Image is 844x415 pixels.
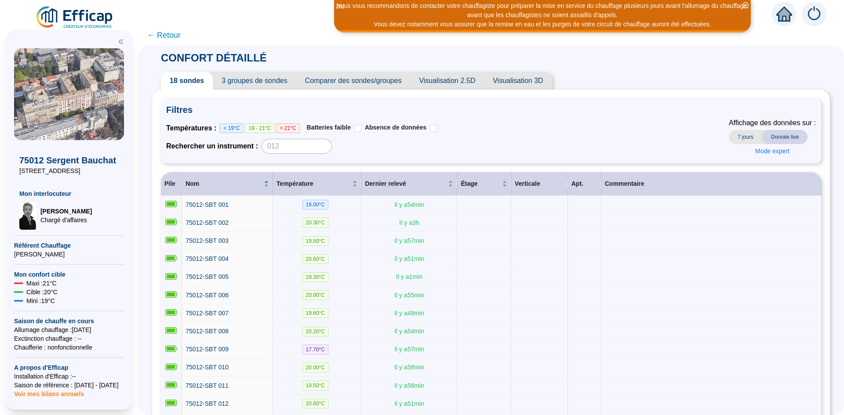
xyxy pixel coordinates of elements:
span: [PERSON_NAME] [14,250,124,259]
span: Mini : 19 °C [26,296,55,305]
span: 19.30 °C [302,272,329,282]
i: 2 / 2 [336,3,344,10]
span: Nom [186,179,262,188]
img: alerts [802,2,826,26]
a: 75012-SBT 009 [186,345,229,354]
span: 19.50 °C [302,236,329,246]
span: Batteries faible [307,124,351,131]
span: Pile [164,180,175,187]
span: 75012-SBT 008 [186,328,229,335]
span: Il y a 51 min [394,255,424,262]
span: 75012-SBT 001 [186,201,229,208]
span: Il y a 57 min [394,346,424,353]
span: 18 sondes [161,72,213,90]
span: Visualisation 3D [484,72,552,90]
th: Étage [457,172,511,196]
span: Affichage des données sur : [729,118,816,128]
span: CONFORT DÉTAILLÉ [152,52,276,64]
th: Nom [182,172,273,196]
th: Verticale [511,172,568,196]
span: 18.00 °C [302,200,329,209]
a: 75012-SBT 005 [186,272,229,281]
span: 7 jours [729,130,762,144]
span: Il y a 54 min [394,328,424,335]
span: 3 groupes de sondes [213,72,296,90]
span: ← Retour [147,29,181,41]
span: 75012 Sergent Bauchat [19,154,119,166]
th: Commentaire [601,172,821,196]
a: 75012-SBT 003 [186,236,229,245]
span: Dernier relevé [365,179,446,188]
span: Étage [461,179,500,188]
img: efficap energie logo [35,5,115,30]
span: 20.60 °C [302,399,329,408]
span: 19 - 21°C [245,123,275,133]
span: Mon interlocuteur [19,189,119,198]
span: 20.20 °C [302,327,329,336]
a: 75012-SBT 012 [186,399,229,408]
span: Il y a 58 min [394,364,424,371]
span: Il y a 54 min [394,201,424,208]
span: Visualisation 2.5D [410,72,484,90]
span: 19.60 °C [302,308,329,318]
span: Mon confort cible [14,270,124,279]
span: > 21°C [276,123,299,133]
span: Allumage chauffage : [DATE] [14,325,124,334]
span: 75012-SBT 007 [186,310,229,317]
span: 75012-SBT 012 [186,400,229,407]
span: [PERSON_NAME] [40,207,92,216]
span: 20.00 °C [302,363,329,372]
span: Installation d'Efficap : -- [14,372,124,381]
span: Mode expert [755,147,789,156]
a: 75012-SBT 002 [186,218,229,227]
span: Filtres [166,104,816,116]
div: Vous devez notamment vous assurer que la remise en eau et les purges de votre circuit de chauffag... [335,20,749,29]
span: Il y a 56 min [394,382,424,389]
span: < 19°C [220,123,243,133]
span: A propos d'Efficap [14,363,124,372]
span: Il y a 51 min [394,400,424,407]
span: [STREET_ADDRESS] [19,166,119,175]
span: 75012-SBT 006 [186,292,229,299]
span: close-circle [742,2,749,8]
th: Température [273,172,361,196]
span: Il y a 48 min [394,310,424,317]
span: Donnée live [762,130,808,144]
a: 75012-SBT 004 [186,254,229,263]
a: 75012-SBT 011 [186,381,229,390]
th: Dernier relevé [361,172,457,196]
span: 75012-SBT 003 [186,237,229,244]
button: Mode expert [748,144,797,158]
a: 75012-SBT 008 [186,327,229,336]
span: 75012-SBT 011 [186,382,229,389]
span: 75012-SBT 002 [186,219,229,226]
span: Il y a 3 h [399,219,419,226]
span: Exctinction chauffage : -- [14,334,124,343]
span: Cible : 20 °C [26,288,58,296]
span: Il y a 1 min [396,273,422,280]
span: 20.30 °C [302,218,329,227]
span: Absence de données [365,124,426,131]
span: Températures : [166,123,220,134]
span: Voir mes bilans annuels [14,385,84,397]
a: 75012-SBT 001 [186,200,229,209]
span: 75012-SBT 009 [186,346,229,353]
span: Il y a 55 min [394,292,424,299]
span: 20.90 °C [302,290,329,300]
input: 012 [262,139,332,154]
span: 75012-SBT 005 [186,273,229,280]
span: Température [276,179,350,188]
span: home [776,6,792,22]
img: Chargé d'affaires [19,202,37,230]
span: Chargé d'affaires [40,216,92,224]
span: Chaufferie : non fonctionnelle [14,343,124,352]
span: Référent Chauffage [14,241,124,250]
span: Saison de référence : [DATE] - [DATE] [14,381,124,390]
div: Nous vous recommandons de contacter votre chauffagiste pour préparer la mise en service du chauff... [335,1,749,20]
th: Apt. [568,172,601,196]
a: 75012-SBT 006 [186,291,229,300]
span: 75012-SBT 004 [186,255,229,262]
span: 75012-SBT 010 [186,364,229,371]
span: Maxi : 21 °C [26,279,57,288]
span: 20.60 °C [302,254,329,264]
